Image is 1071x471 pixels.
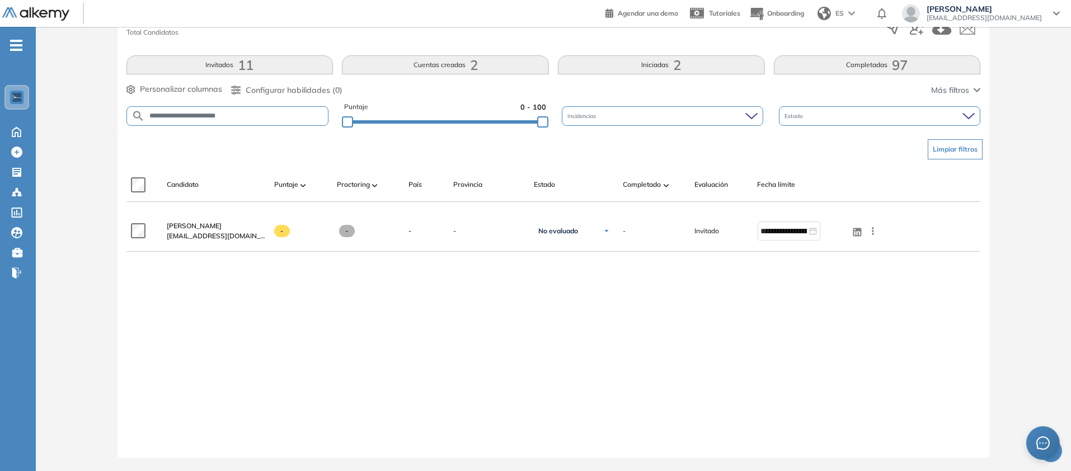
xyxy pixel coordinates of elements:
span: Completado [623,180,661,190]
button: Personalizar columnas [126,83,222,95]
span: [EMAIL_ADDRESS][DOMAIN_NAME] [927,13,1042,22]
span: Estado [785,112,805,120]
button: Cuentas creadas2 [342,55,549,74]
span: message [1036,436,1050,450]
i: - [10,44,22,46]
img: [missing "en.ARROW_ALT" translation] [664,184,669,187]
span: Tutoriales [709,9,740,17]
img: arrow [848,11,855,16]
span: Invitado [695,226,720,236]
img: Logo [2,7,69,21]
button: Onboarding [749,2,804,26]
div: Incidencias [562,106,763,126]
button: Iniciadas2 [558,55,765,74]
span: Evaluación [695,180,729,190]
a: Agendar una demo [605,6,678,19]
span: - [339,225,355,237]
span: Proctoring [337,180,370,190]
div: Estado [779,106,980,126]
button: Configurar habilidades (0) [231,84,342,96]
span: Candidato [167,180,199,190]
span: Más filtros [931,84,969,96]
span: Onboarding [767,9,804,17]
span: Puntaje [344,102,368,112]
span: Incidencias [567,112,598,120]
span: [PERSON_NAME] [167,222,222,230]
span: - [453,226,525,236]
button: Limpiar filtros [928,139,983,159]
span: Agendar una demo [618,9,678,17]
span: ES [835,8,844,18]
span: No evaluado [538,227,578,235]
img: SEARCH_ALT [131,109,145,123]
img: https://assets.alkemy.org/workspaces/1802/d452bae4-97f6-47ab-b3bf-1c40240bc960.jpg [12,93,21,102]
span: Personalizar columnas [140,83,222,95]
img: world [818,7,831,20]
img: [missing "en.ARROW_ALT" translation] [300,184,306,187]
span: 0 - 100 [520,102,546,112]
span: [EMAIL_ADDRESS][DOMAIN_NAME] [167,231,265,241]
span: Fecha límite [758,180,796,190]
img: Ícono de flecha [603,228,610,234]
span: Provincia [453,180,482,190]
span: Estado [534,180,555,190]
span: País [408,180,422,190]
span: Configurar habilidades (0) [246,84,342,96]
span: [PERSON_NAME] [927,4,1042,13]
button: Invitados11 [126,55,333,74]
span: Puntaje [274,180,298,190]
span: - [408,226,411,236]
img: [missing "en.ARROW_ALT" translation] [372,184,378,187]
span: - [274,225,290,237]
button: Completadas97 [774,55,981,74]
a: [PERSON_NAME] [167,221,265,231]
span: - [623,226,626,236]
span: Total Candidatos [126,27,178,37]
button: Más filtros [931,84,980,96]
